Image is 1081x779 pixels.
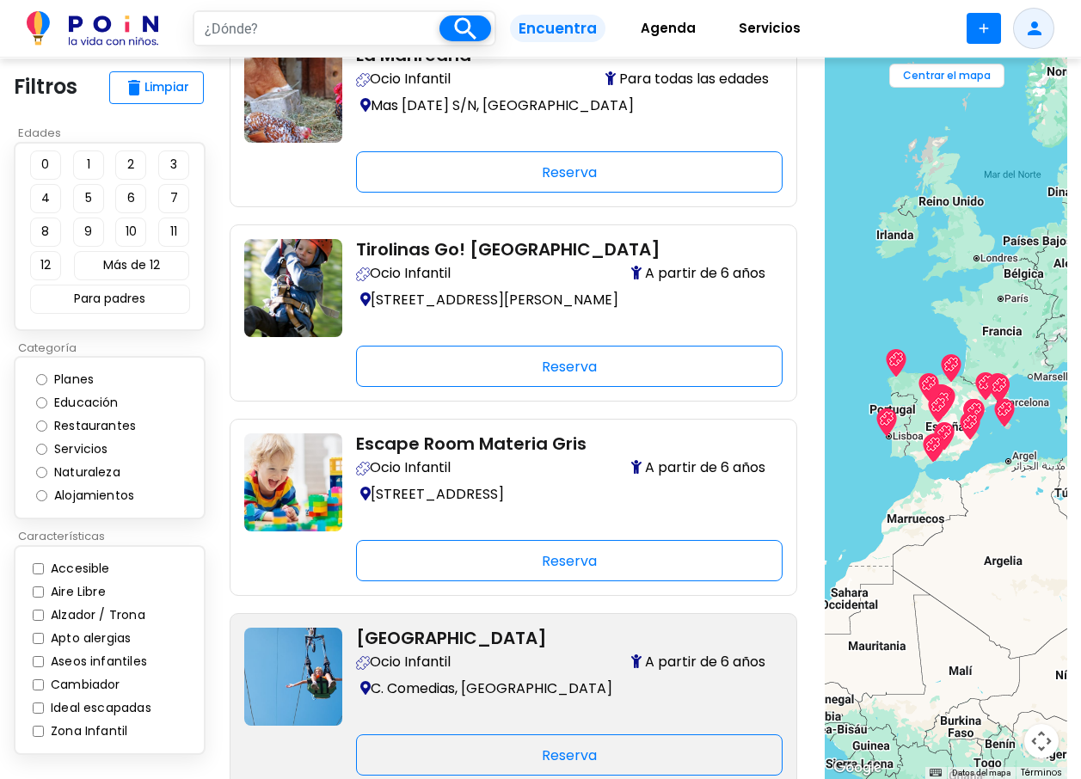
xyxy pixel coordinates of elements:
[115,150,146,180] button: 2
[356,482,769,506] p: [STREET_ADDRESS]
[960,399,987,426] div: Diablures
[356,462,370,475] img: Explora centros de ocio cubiertos para niños: parques de bolas, ludotecas, salas de escape y más....
[928,384,955,412] div: Burrolandia
[930,389,957,416] div: Urban Planet Rivas
[356,239,769,260] h2: Tirolinas Go! [GEOGRAPHIC_DATA]
[926,388,954,415] div: Jump Club
[356,151,783,193] div: Reserva
[631,263,769,284] span: A partir de 6 años
[124,77,144,98] span: delete
[356,267,370,281] img: Explora centros de ocio cubiertos para niños: parques de bolas, ludotecas, salas de escape y más....
[972,372,999,400] div: La Manreana
[356,628,769,648] h2: [GEOGRAPHIC_DATA]
[931,422,958,450] div: Ociomagina
[915,373,943,401] div: Cafetería Ludoteca
[952,767,1010,779] button: Datos del mapa
[50,487,151,505] label: Alojamientos
[717,8,822,50] a: Servicios
[605,69,769,89] span: Para todas las edades
[46,676,120,694] label: Cambiador
[356,346,783,387] div: Reserva
[115,184,146,213] button: 6
[924,395,952,422] div: Fly Toledo
[46,722,127,740] label: Zona Infantil
[960,400,987,427] div: Parque Infantil Rey Neptuno
[930,767,942,779] button: Combinaciones de teclas
[931,386,959,414] div: 7Fun! Alcalá
[158,184,189,213] button: 7
[937,354,965,382] div: City Jump Vitoria
[1024,724,1059,758] button: Controles de visualización del mapa
[984,373,1011,401] div: Vive tu escape - Room Escape Terrasa
[931,387,958,414] div: Rock N Jump
[731,15,808,42] span: Servicios
[510,15,605,43] span: Encuentra
[46,699,151,717] label: Ideal escapadas
[46,583,106,601] label: Aire Libre
[928,387,955,414] div: Espacio Kikiriki
[631,652,769,672] span: A partir de 6 años
[30,285,190,314] button: Para padres
[244,628,342,726] img: al-aire-libre-con-ninos-en-malaga-actividad-fisica-sunview-park
[356,656,370,670] img: Explora centros de ocio cubiertos para niños: parques de bolas, ludotecas, salas de escape y más....
[244,433,783,581] a: planes-ninos-madrid-escape-room-materia-gris Escape Room Materia Gris Explora centros de ocio cub...
[14,340,216,357] p: Categoría
[961,400,988,427] div: Lego Fun Factory Aqua
[73,150,104,180] button: 1
[109,71,204,104] button: deleteLimpiar
[356,433,769,454] h2: Escape Room Materia Gris
[631,457,769,478] span: A partir de 6 años
[991,399,1018,426] div: Tirolinas Go! Mallorca
[356,69,451,89] span: Ocio Infantil
[928,388,955,415] div: El Planeta Ilusión
[619,8,717,50] a: Agenda
[986,374,1013,402] div: Parc Infantil Els Petits Indians
[356,287,769,312] p: [STREET_ADDRESS][PERSON_NAME]
[158,218,189,247] button: 11
[961,399,988,426] div: Smileland Family Club
[74,251,189,280] button: Más de 12
[956,412,984,439] div: La cabaña de sara
[27,11,158,46] img: POiN
[356,93,769,118] p: Mas [DATE] S/N, [GEOGRAPHIC_DATA]
[46,653,147,671] label: Aseos infantiles
[14,528,216,545] p: Características
[882,349,910,377] div: Brinkopark
[46,606,145,624] label: Alzador / Trona
[356,676,769,701] p: C. Comedias, [GEOGRAPHIC_DATA]
[356,457,451,478] span: Ocio Infantil
[356,540,783,581] div: Reserva
[73,218,104,247] button: 9
[244,45,783,193] a: al-aire-libre-con-ninos-en-lleida-jugar-la-manreana La Manreana Explora centros de ocio cubiertos...
[873,408,900,436] div: Quantum Park Agualva
[450,14,480,44] i: search
[50,463,138,482] label: Naturaleza
[356,45,769,65] h2: La Manreana
[244,239,342,337] img: planes-con-ninos-en-mallorca-ejercicio-fisico-tirolinas-go
[46,629,131,647] label: Apto alergias
[30,251,61,280] button: 12
[919,434,947,462] div: Sunview Park
[928,389,955,417] div: City Jump Getafe
[46,560,110,578] label: Accesible
[928,385,955,413] div: Pirlimpimpim Parque de Bolas
[50,440,126,458] label: Servicios
[986,375,1013,402] div: Aventurico Barcelona
[496,8,619,50] a: Encuentra
[50,417,153,435] label: Restaurantes
[244,433,342,531] img: planes-ninos-madrid-escape-room-materia-gris
[30,184,61,213] button: 4
[14,125,216,142] p: Edades
[921,433,949,461] div: VRFun Málaga
[926,386,954,414] div: Madrid Fly
[244,628,783,776] a: al-aire-libre-con-ninos-en-malaga-actividad-fisica-sunview-park [GEOGRAPHIC_DATA] Explora centros...
[926,389,954,416] div: FlipaJump Mostoles
[829,757,886,779] img: Google
[356,73,370,87] img: Explora centros de ocio cubiertos para niños: parques de bolas, ludotecas, salas de escape y más....
[14,71,77,102] p: Filtros
[356,652,451,672] span: Ocio Infantil
[30,150,61,180] button: 0
[829,757,886,779] a: Abre esta zona en Google Maps (se abre en una nueva ventana)
[244,239,783,387] a: planes-con-ninos-en-mallorca-ejercicio-fisico-tirolinas-go Tirolinas Go! [GEOGRAPHIC_DATA] Explor...
[929,385,956,413] div: Madrid Jumps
